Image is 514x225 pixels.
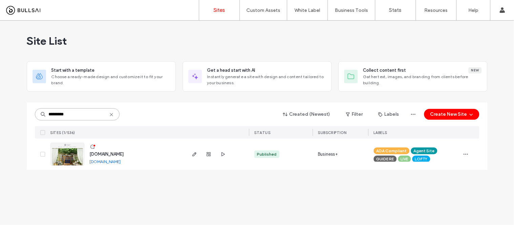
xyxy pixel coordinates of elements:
span: LABELS [374,130,388,135]
button: Create New Site [424,109,479,120]
label: Resources [425,7,448,13]
div: Collect content firstNewGather text, images, and branding from clients before building. [338,61,488,92]
span: Start with a template [52,67,95,74]
span: GUIDE RE [376,156,394,162]
span: LOFTY [415,156,428,162]
span: Agent Site [414,148,435,154]
span: Get a head start with AI [207,67,255,74]
span: SITES (1/536) [50,130,76,135]
a: [DOMAIN_NAME] [90,159,121,164]
label: Sites [214,7,225,13]
label: Business Tools [335,7,368,13]
button: Created (Newest) [277,109,336,120]
div: Start with a templateChoose a ready-made design and customize it to fit your brand. [27,61,176,92]
span: STATUS [254,130,271,135]
span: Help [15,5,29,11]
label: Help [469,7,479,13]
button: Filter [339,109,370,120]
div: New [469,67,482,73]
span: Business+ [318,151,338,158]
label: Custom Assets [247,7,281,13]
span: Site List [27,34,67,48]
div: Get a head start with AIInstantly generate a site with design and content tailored to your business. [183,61,332,92]
span: Gather text, images, and branding from clients before building. [363,74,482,86]
span: Collect content first [363,67,406,74]
label: White Label [295,7,321,13]
a: [DOMAIN_NAME] [90,152,124,157]
label: Stats [389,7,402,13]
span: Choose a ready-made design and customize it to fit your brand. [52,74,170,86]
button: Labels [372,109,405,120]
span: LIVE [401,156,408,162]
div: Published [257,151,277,157]
span: SUBSCRIPTION [318,130,347,135]
span: Instantly generate a site with design and content tailored to your business. [207,74,326,86]
span: ADA Compliant [376,148,407,154]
